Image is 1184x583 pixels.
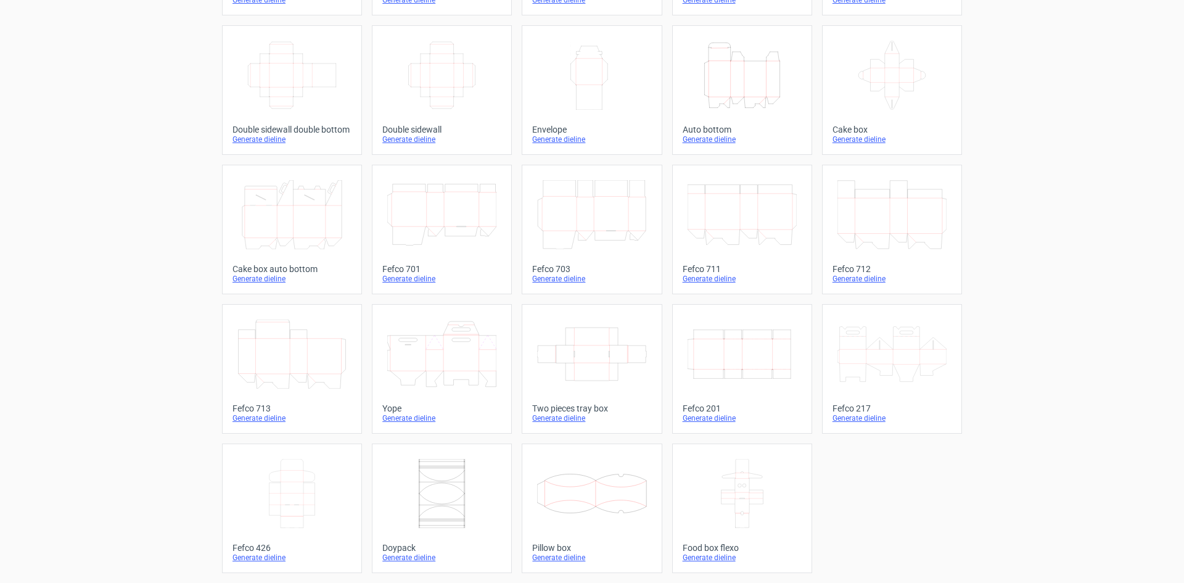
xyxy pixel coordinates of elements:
div: Generate dieline [532,553,651,563]
div: Doypack [382,543,501,553]
div: Generate dieline [382,553,501,563]
a: Cake box auto bottomGenerate dieline [222,165,362,294]
div: Generate dieline [382,413,501,423]
div: Fefco 217 [832,403,952,413]
a: Auto bottomGenerate dieline [672,25,812,155]
div: Fefco 701 [382,264,501,274]
div: Generate dieline [532,274,651,284]
div: Fefco 201 [683,403,802,413]
a: Two pieces tray boxGenerate dieline [522,304,662,434]
div: Generate dieline [232,553,351,563]
div: Cake box auto bottom [232,264,351,274]
div: Two pieces tray box [532,403,651,413]
div: Generate dieline [832,274,952,284]
div: Generate dieline [532,413,651,423]
div: Generate dieline [683,413,802,423]
a: Cake boxGenerate dieline [822,25,962,155]
a: Fefco 712Generate dieline [822,165,962,294]
div: Generate dieline [382,274,501,284]
div: Generate dieline [232,413,351,423]
a: YopeGenerate dieline [372,304,512,434]
div: Generate dieline [683,274,802,284]
div: Generate dieline [683,553,802,563]
a: Food box flexoGenerate dieline [672,444,812,573]
a: Fefco 713Generate dieline [222,304,362,434]
div: Generate dieline [683,134,802,144]
div: Generate dieline [382,134,501,144]
div: Fefco 711 [683,264,802,274]
div: Food box flexo [683,543,802,553]
div: Fefco 712 [832,264,952,274]
a: DoypackGenerate dieline [372,444,512,573]
a: Fefco 711Generate dieline [672,165,812,294]
a: Fefco 701Generate dieline [372,165,512,294]
a: Double sidewall double bottomGenerate dieline [222,25,362,155]
div: Yope [382,403,501,413]
a: EnvelopeGenerate dieline [522,25,662,155]
div: Generate dieline [532,134,651,144]
div: Generate dieline [232,134,351,144]
a: Fefco 703Generate dieline [522,165,662,294]
div: Envelope [532,125,651,134]
div: Fefco 703 [532,264,651,274]
a: Pillow boxGenerate dieline [522,444,662,573]
div: Pillow box [532,543,651,553]
div: Fefco 713 [232,403,351,413]
a: Fefco 426Generate dieline [222,444,362,573]
a: Fefco 201Generate dieline [672,304,812,434]
div: Double sidewall double bottom [232,125,351,134]
div: Double sidewall [382,125,501,134]
a: Double sidewallGenerate dieline [372,25,512,155]
a: Fefco 217Generate dieline [822,304,962,434]
div: Generate dieline [832,413,952,423]
div: Auto bottom [683,125,802,134]
div: Cake box [832,125,952,134]
div: Generate dieline [232,274,351,284]
div: Generate dieline [832,134,952,144]
div: Fefco 426 [232,543,351,553]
